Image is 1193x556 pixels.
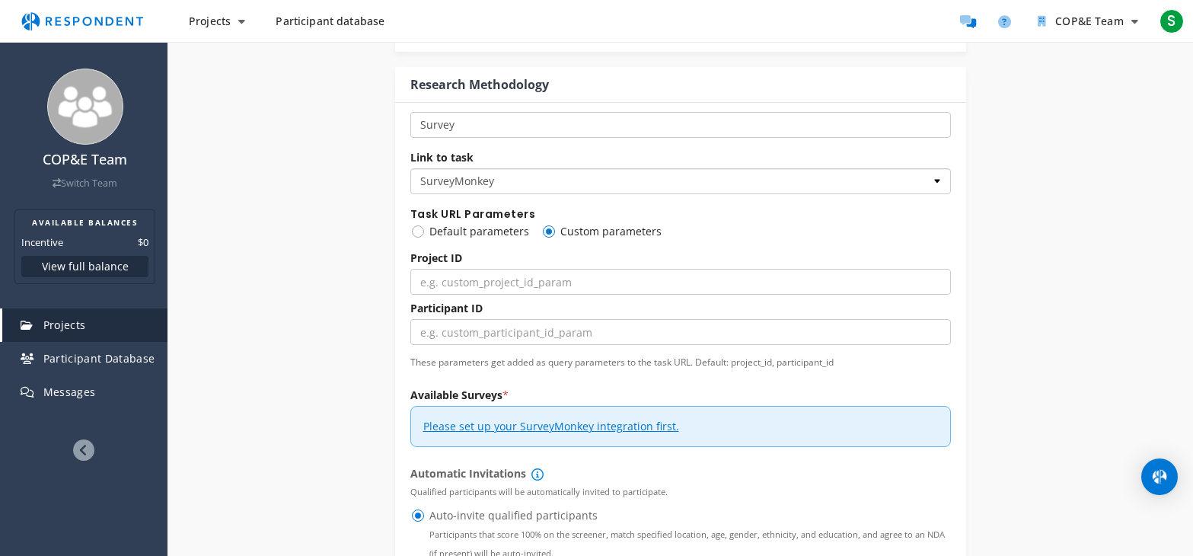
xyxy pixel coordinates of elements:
dd: $0 [138,235,148,250]
a: Switch Team [53,177,117,190]
button: S [1156,8,1187,35]
small: Qualified participants will be automatically invited to participate. [410,486,668,497]
label: Available Surveys [410,388,509,402]
strong: Automatic Invitations [410,466,526,481]
img: respondent-logo.png [12,7,152,36]
input: e.g. custom_project_id_param [410,269,951,295]
span: Projects [43,318,86,332]
div: Open Intercom Messenger [1141,459,1178,495]
h2: AVAILABLE BALANCES [21,216,148,228]
span: S [1160,9,1184,34]
input: e.g. custom_participant_id_param [410,319,951,345]
button: Projects [177,8,257,35]
label: Link to task [410,150,474,165]
img: team_avatar_256.png [47,69,123,145]
span: Messages [43,385,96,399]
button: View full balance [21,256,148,277]
a: Please set up your SurveyMonkey integration first. [423,419,679,433]
legend: Task URL Parameters [410,206,951,222]
label: Participant ID [410,301,483,315]
span: Custom parameters [541,222,662,241]
span: Default parameters [410,222,529,241]
dt: Incentive [21,235,63,250]
h4: COP&E Team [10,152,160,168]
button: To qualify, participants must agree to an NDA (if present), score 100% on the screener, and match... [529,465,547,484]
p: These parameters get added as query parameters to the task URL. Default: project_id, participant_id [410,355,951,369]
div: Research Methodology [410,76,549,94]
a: Message participants [952,6,983,37]
span: Participant Database [43,351,155,366]
label: Project ID [410,251,462,265]
span: COP&E Team [1055,14,1123,28]
span: Auto-invite qualified participants [410,506,951,525]
span: Participant database [276,14,384,28]
section: Balance summary [14,209,155,284]
span: Projects [189,14,231,28]
a: Participant database [263,8,397,35]
a: Help and support [989,6,1019,37]
button: COP&E Team [1026,8,1150,35]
